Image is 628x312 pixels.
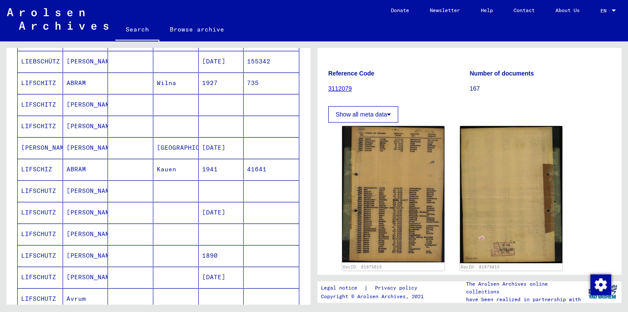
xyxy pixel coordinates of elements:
[466,296,584,303] p: have been realized in partnership with
[321,293,428,300] p: Copyright © Arolsen Archives, 2021
[63,159,108,180] mat-cell: ABRAM
[63,72,108,94] mat-cell: ABRAM
[590,274,611,295] div: Change consent
[63,202,108,223] mat-cell: [PERSON_NAME]
[600,8,610,14] span: EN
[18,94,63,115] mat-cell: LIFSCHITZ
[153,137,199,158] mat-cell: [GEOGRAPHIC_DATA]
[63,116,108,137] mat-cell: [PERSON_NAME]
[18,288,63,309] mat-cell: LIFSCHUTZ
[18,224,63,245] mat-cell: LIFSCHUTZ
[244,51,299,72] mat-cell: 155342
[63,51,108,72] mat-cell: [PERSON_NAME]
[18,137,63,158] mat-cell: [PERSON_NAME]
[368,284,428,293] a: Privacy policy
[328,85,352,92] a: 3112079
[18,180,63,202] mat-cell: LIFSCHUTZ
[18,159,63,180] mat-cell: LIFSCHIZ
[159,19,235,40] a: Browse archive
[18,202,63,223] mat-cell: LIFSCHUTZ
[63,267,108,288] mat-cell: [PERSON_NAME]
[63,180,108,202] mat-cell: [PERSON_NAME]
[199,202,244,223] mat-cell: [DATE]
[342,126,444,262] img: 001.jpg
[321,284,428,293] div: |
[199,51,244,72] mat-cell: [DATE]
[153,159,199,180] mat-cell: Kauen
[115,19,159,41] a: Search
[590,274,611,295] img: Change consent
[18,245,63,266] mat-cell: LIFSCHUTZ
[18,72,63,94] mat-cell: LIFSCHITZ
[587,281,619,303] img: yv_logo.png
[199,72,244,94] mat-cell: 1927
[18,51,63,72] mat-cell: LIEBSCHÜTZ
[343,265,382,269] a: DocID: 81975015
[199,245,244,266] mat-cell: 1890
[18,116,63,137] mat-cell: LIFSCHITZ
[63,137,108,158] mat-cell: [PERSON_NAME]
[461,265,500,269] a: DocID: 81975015
[470,84,611,93] p: 167
[153,72,199,94] mat-cell: Wilna
[328,106,398,123] button: Show all meta data
[63,288,108,309] mat-cell: Avrum
[466,280,584,296] p: The Arolsen Archives online collections
[63,94,108,115] mat-cell: [PERSON_NAME]
[63,245,108,266] mat-cell: [PERSON_NAME]
[199,137,244,158] mat-cell: [DATE]
[470,70,534,77] b: Number of documents
[63,224,108,245] mat-cell: [PERSON_NAME]
[244,159,299,180] mat-cell: 41641
[321,284,364,293] a: Legal notice
[460,126,562,263] img: 002.jpg
[18,267,63,288] mat-cell: LIFSCHUTZ
[328,70,374,77] b: Reference Code
[199,159,244,180] mat-cell: 1941
[244,72,299,94] mat-cell: 735
[199,267,244,288] mat-cell: [DATE]
[7,8,108,30] img: Arolsen_neg.svg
